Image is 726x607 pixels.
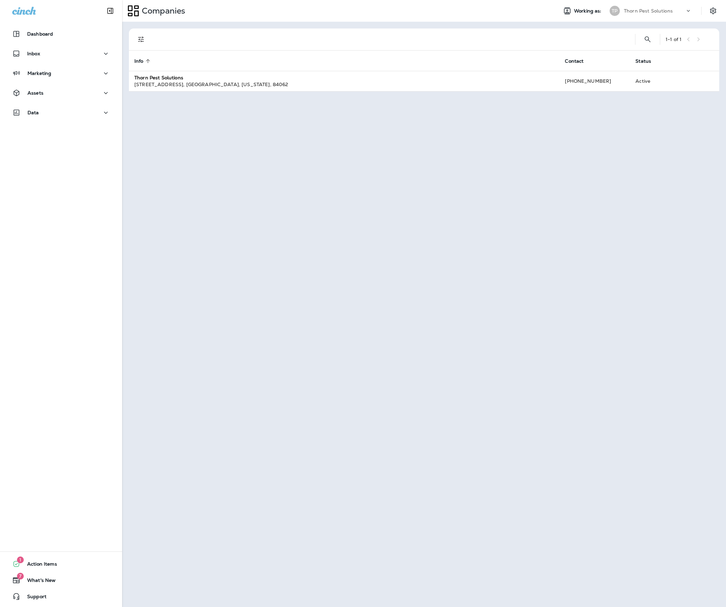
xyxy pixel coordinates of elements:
p: Marketing [27,71,51,76]
button: Data [7,106,115,119]
p: Thorn Pest Solutions [624,8,673,14]
span: Support [20,594,46,602]
button: Assets [7,86,115,100]
p: Dashboard [27,31,53,37]
p: Companies [139,6,185,16]
button: 1Action Items [7,557,115,571]
button: Settings [707,5,719,17]
span: Info [134,58,152,64]
strong: Thorn Pest Solutions [134,75,183,81]
span: 1 [17,556,24,563]
span: 7 [17,573,24,580]
div: [STREET_ADDRESS] , [GEOGRAPHIC_DATA] , [US_STATE] , 84062 [134,81,554,88]
span: Status [635,58,660,64]
span: Info [134,58,144,64]
button: Search Companies [641,33,654,46]
span: What's New [20,577,56,586]
p: Assets [27,90,43,96]
div: TP [610,6,620,16]
span: Contact [565,58,584,64]
button: 7What's New [7,573,115,587]
button: Marketing [7,66,115,80]
span: Status [635,58,651,64]
span: Working as: [574,8,603,14]
button: Inbox [7,47,115,60]
td: [PHONE_NUMBER] [559,71,630,91]
span: Contact [565,58,592,64]
div: 1 - 1 of 1 [666,37,682,42]
button: Dashboard [7,27,115,41]
p: Data [27,110,39,115]
button: Collapse Sidebar [101,4,120,18]
td: Active [630,71,676,91]
button: Filters [134,33,148,46]
p: Inbox [27,51,40,56]
span: Action Items [20,561,57,569]
button: Support [7,590,115,603]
